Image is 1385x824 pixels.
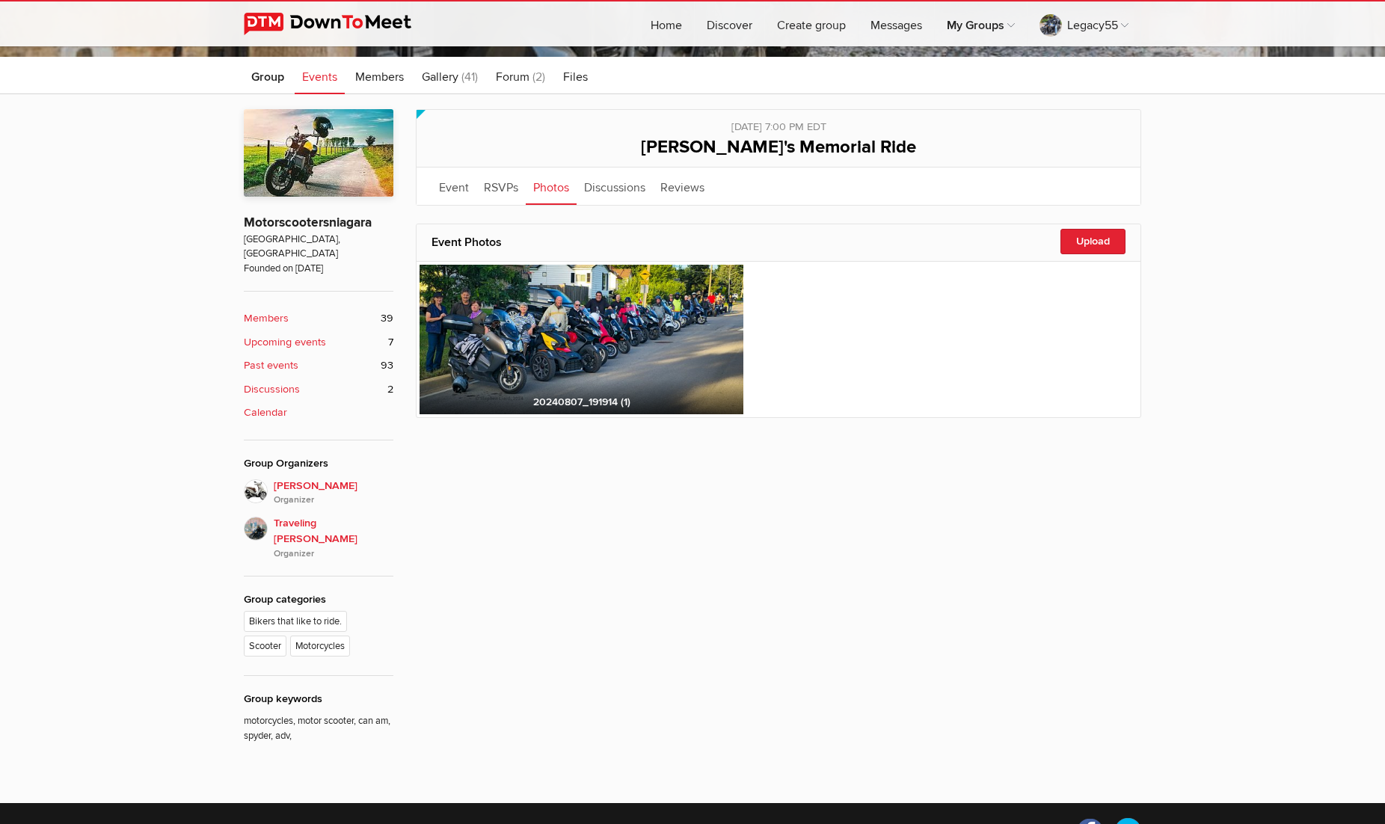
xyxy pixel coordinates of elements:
a: Discussions [577,167,653,205]
span: [GEOGRAPHIC_DATA], [GEOGRAPHIC_DATA] [244,233,393,262]
i: Organizer [274,547,393,561]
a: Gallery (41) [414,57,485,94]
a: Event [432,167,476,205]
img: Dana [244,479,268,503]
i: Organizer [274,494,393,507]
a: Motorscootersniagara [244,215,372,230]
span: 2 [387,381,393,398]
b: Calendar [244,405,287,421]
a: Photos [526,167,577,205]
a: Discussions 2 [244,381,393,398]
span: (41) [461,70,478,84]
a: Members [348,57,411,94]
img: 20240807_191914_(1).jpg [420,265,743,414]
b: Discussions [244,381,300,398]
div: Group keywords [244,691,393,707]
a: Upcoming events 7 [244,334,393,351]
a: Create group [765,1,858,46]
span: Events [302,70,337,84]
a: Legacy55 [1028,1,1140,46]
a: Group [244,57,292,94]
a: Home [639,1,694,46]
span: 7 [388,334,393,351]
a: Calendar [244,405,393,421]
a: Traveling [PERSON_NAME]Organizer [244,508,393,562]
img: Traveling Tim [244,517,268,541]
span: 39 [381,310,393,327]
a: Reviews [653,167,712,205]
span: Forum [496,70,529,84]
a: Events [295,57,345,94]
a: Messages [859,1,934,46]
a: My Groups [935,1,1027,46]
b: Members [244,310,289,327]
span: Files [563,70,588,84]
span: Founded on [DATE] [244,262,393,276]
h2: Event Photos [432,224,1125,260]
p: motorcycles, motor scooter, can am, spyder, adv, [244,707,393,743]
a: Discover [695,1,764,46]
img: DownToMeet [244,13,434,35]
span: Gallery [422,70,458,84]
span: 93 [381,357,393,374]
a: Past events 93 [244,357,393,374]
span: [PERSON_NAME]'s Memorial Ride [641,136,916,158]
div: [DATE] 7:00 PM EDT [432,110,1125,135]
div: Group categories [244,591,393,608]
span: Group [251,70,284,84]
b: Past events [244,357,298,374]
a: Files [556,57,595,94]
span: Members [355,70,404,84]
b: Upcoming events [244,334,326,351]
a: [PERSON_NAME]Organizer [244,479,393,508]
span: Traveling [PERSON_NAME] [274,515,393,562]
a: RSVPs [476,167,526,205]
a: Members 39 [244,310,393,327]
span: (2) [532,70,545,84]
div: Upload [1060,229,1125,254]
img: Motorscootersniagara [244,109,393,197]
a: 20240807_191914 (1) [420,265,743,414]
span: [PERSON_NAME] [274,478,393,508]
div: Group Organizers [244,455,393,472]
a: Forum (2) [488,57,553,94]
